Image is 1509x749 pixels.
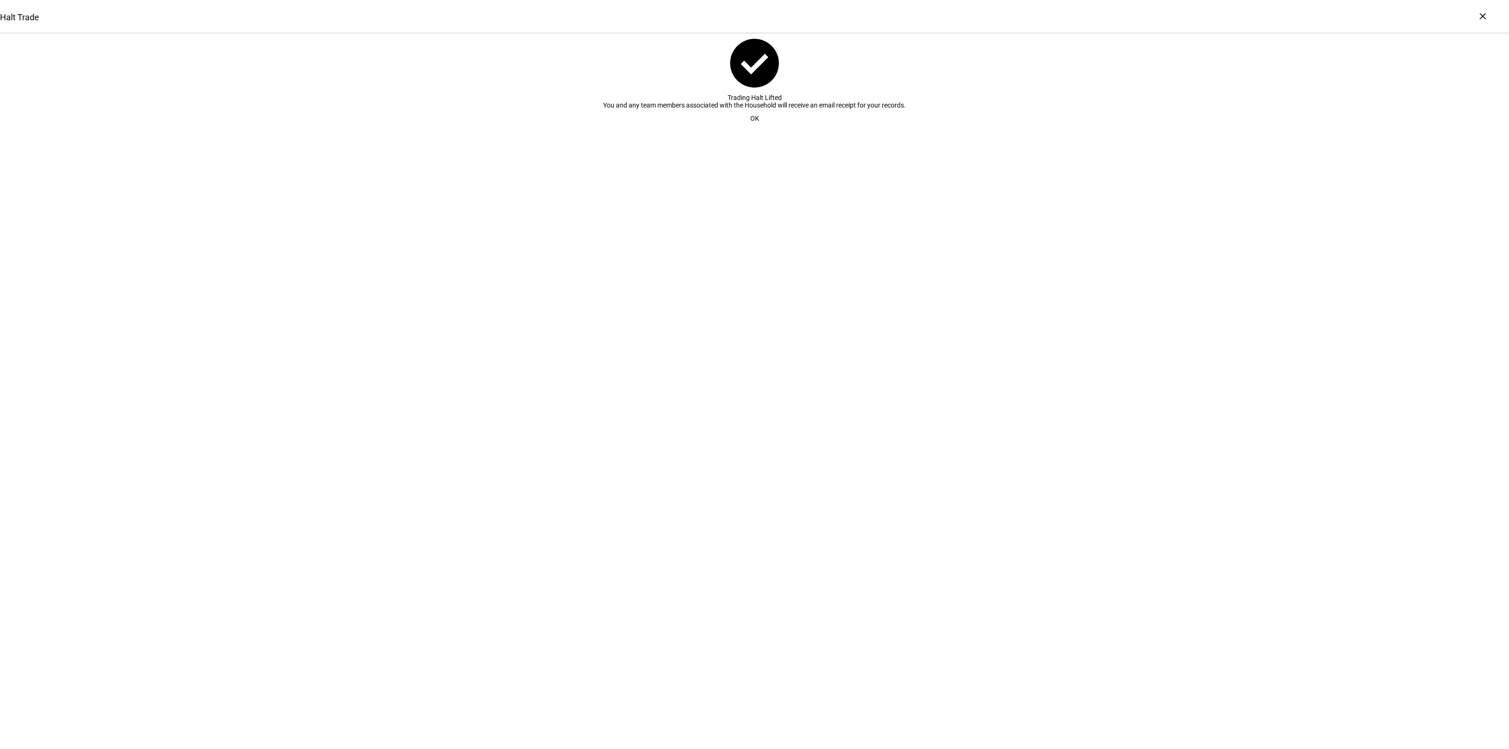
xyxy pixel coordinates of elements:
span: OK [750,109,759,128]
button: OK [739,109,771,128]
mat-icon: check_circle [725,34,784,92]
div: Trading Halt Lifted [603,94,906,101]
div: You and any team members associated with the Household will receive an email receipt for your rec... [603,101,906,109]
div: × [1475,8,1490,24]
